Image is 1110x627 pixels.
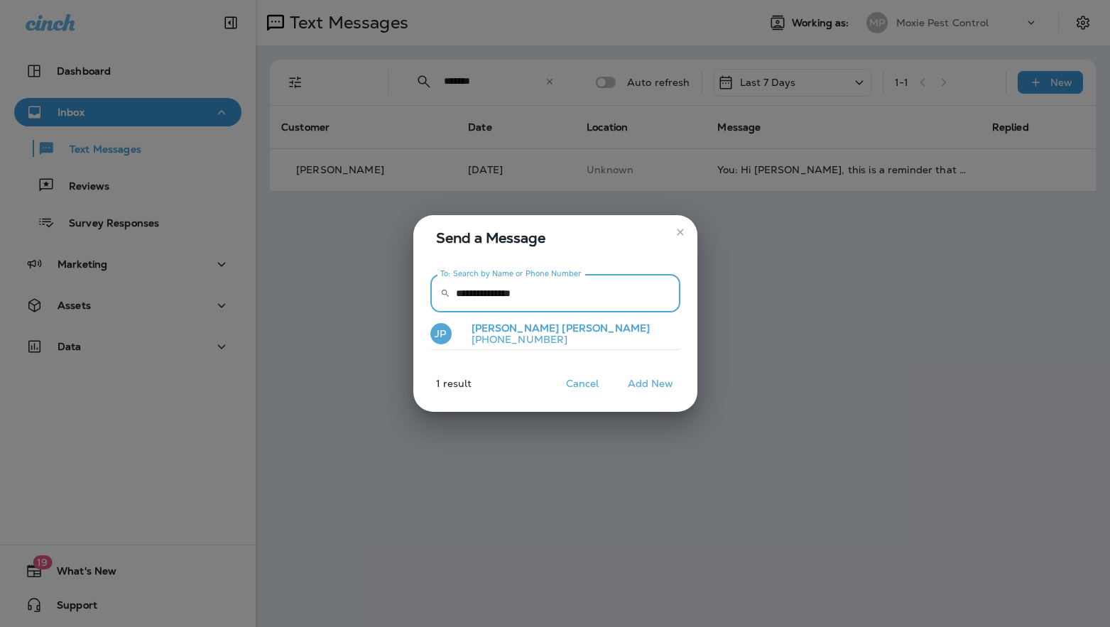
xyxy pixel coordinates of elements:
span: [PERSON_NAME] [562,322,650,334]
button: Cancel [556,373,609,395]
span: Send a Message [436,227,680,249]
button: JP[PERSON_NAME] [PERSON_NAME][PHONE_NUMBER] [430,318,680,351]
div: JP [430,323,452,344]
label: To: Search by Name or Phone Number [440,268,582,279]
span: [PERSON_NAME] [472,322,560,334]
p: 1 result [408,378,472,400]
button: close [669,221,692,244]
button: Add New [621,373,681,395]
p: [PHONE_NUMBER] [460,334,651,345]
